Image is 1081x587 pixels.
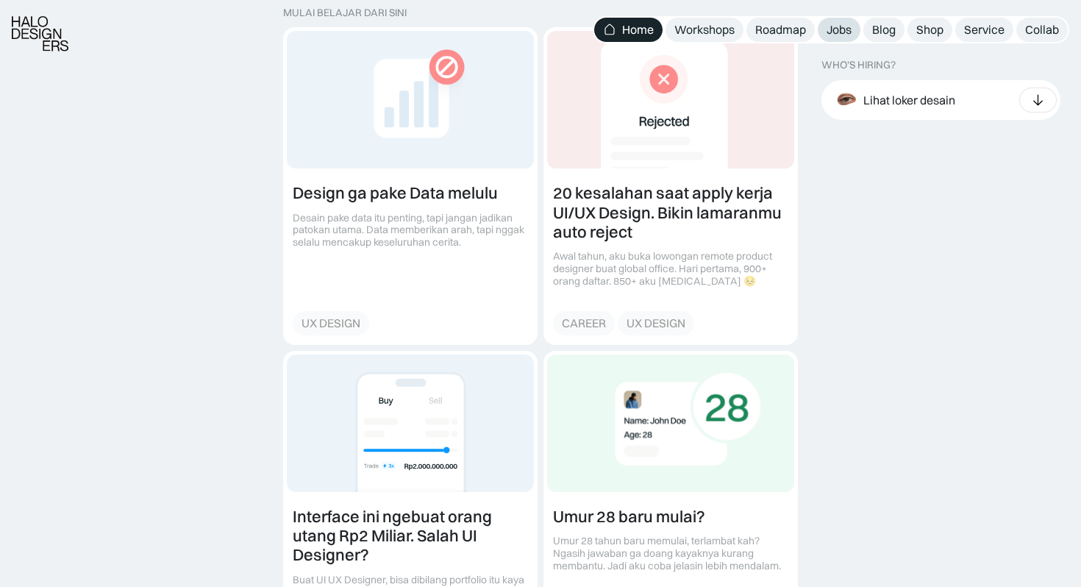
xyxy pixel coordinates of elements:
div: Home [622,22,654,38]
div: Jobs [827,22,852,38]
a: Collab [1016,18,1068,42]
a: Service [955,18,1013,42]
div: WHO’S HIRING? [821,59,896,71]
div: Roadmap [755,22,806,38]
div: Service [964,22,1005,38]
a: Shop [907,18,952,42]
a: Jobs [818,18,860,42]
div: Blog [872,22,896,38]
div: Lihat loker desain [863,92,955,107]
div: Workshops [674,22,735,38]
a: Workshops [666,18,743,42]
a: Blog [863,18,905,42]
div: Collab [1025,22,1059,38]
div: Shop [916,22,943,38]
a: Home [594,18,663,42]
div: MULAI BELAJAR DARI SINI [283,7,798,19]
a: Roadmap [746,18,815,42]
